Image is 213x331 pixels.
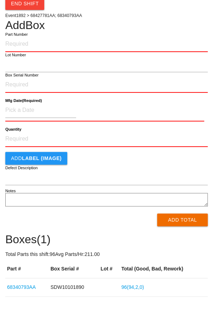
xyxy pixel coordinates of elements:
p: Total Parts this shift: 96 Avg Parts/Hr: 211.00 [5,251,208,258]
button: Add Total [157,213,208,226]
span: Event 1892 > 68427781AA; 68340793AA [5,13,82,18]
label: Box Serial Number [5,72,39,78]
input: Required [5,77,208,93]
h4: Add Box [5,19,208,32]
a: 68340793AA [7,284,36,290]
th: Total (Good, Bad, Rework) [120,260,208,278]
a: 96(94,2,0) [121,284,144,290]
label: Notes [5,188,16,194]
b: LABEL (IMAGE) [22,155,62,161]
input: Required [5,131,208,147]
label: Lot Number [5,52,26,58]
h4: Boxes ( 1 ) [5,233,208,246]
input: Required [5,36,208,52]
th: Part # [5,260,49,278]
button: AddLABEL (IMAGE) [5,152,67,165]
th: Lot # [99,260,120,278]
b: Mfg Date (Required) [5,98,42,103]
th: Box Serial # [49,260,99,278]
input: Pick a Date [5,103,76,118]
b: Quantity [5,127,21,132]
td: SDW10101890 [49,278,99,297]
label: Defect Description [5,165,38,171]
label: Part Number [5,32,28,38]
